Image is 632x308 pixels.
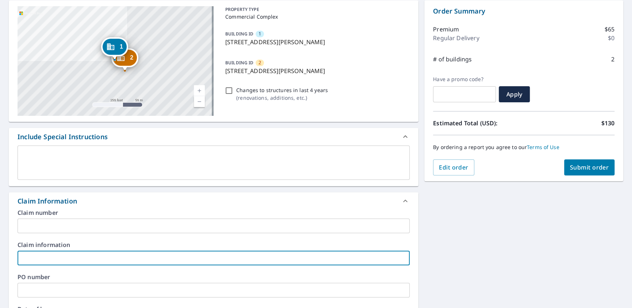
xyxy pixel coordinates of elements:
[18,242,410,248] label: Claim information
[433,25,459,34] p: Premium
[433,144,614,151] p: By ordering a report you agree to our
[611,55,614,64] p: 2
[439,163,468,171] span: Edit order
[570,163,609,171] span: Submit order
[111,48,138,71] div: Dropped pin, building 2, Commercial property, 2805 S Woodrow St Arlington, VA 22206
[18,196,77,206] div: Claim Information
[433,6,614,16] p: Order Summary
[433,159,474,175] button: Edit order
[433,119,524,128] p: Estimated Total (USD):
[433,55,472,64] p: # of buildings
[18,210,410,216] label: Claim number
[225,66,407,75] p: [STREET_ADDRESS][PERSON_NAME]
[225,6,407,13] p: PROPERTY TYPE
[601,119,614,128] p: $130
[527,144,559,151] a: Terms of Use
[225,31,253,37] p: BUILDING ID
[225,38,407,46] p: [STREET_ADDRESS][PERSON_NAME]
[9,192,418,210] div: Claim Information
[18,274,410,280] label: PO number
[433,34,479,42] p: Regular Delivery
[258,59,261,66] span: 2
[258,30,261,37] span: 1
[608,34,614,42] p: $0
[499,86,530,102] button: Apply
[236,94,328,102] p: ( renovations, additions, etc. )
[225,60,253,66] p: BUILDING ID
[605,25,614,34] p: $65
[225,13,407,20] p: Commercial Complex
[18,132,108,142] div: Include Special Instructions
[505,90,524,98] span: Apply
[564,159,615,175] button: Submit order
[101,37,128,60] div: Dropped pin, building 1, Commercial property, 2801 S Woodrow St Arlington, VA 22206
[9,128,418,145] div: Include Special Instructions
[236,86,328,94] p: Changes to structures in last 4 years
[120,44,123,49] span: 1
[194,96,205,107] a: Current Level 17, Zoom Out
[130,55,133,60] span: 2
[433,76,496,83] label: Have a promo code?
[194,85,205,96] a: Current Level 17, Zoom In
